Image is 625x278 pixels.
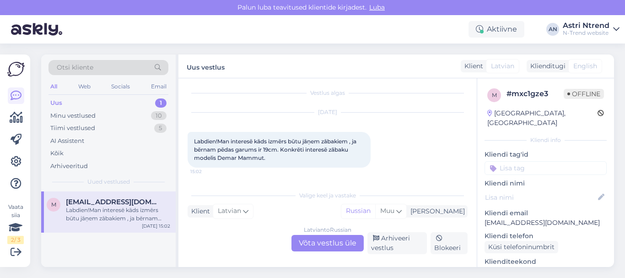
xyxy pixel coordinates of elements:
span: Luba [366,3,388,11]
div: Klient [461,61,483,71]
div: Email [149,81,168,93]
div: [PERSON_NAME] [407,207,465,216]
div: All [48,81,59,93]
p: [EMAIL_ADDRESS][DOMAIN_NAME] [485,218,607,228]
div: Vestlus algas [188,89,468,97]
div: # mxc1gze3 [506,88,564,99]
div: Blokeeri [431,232,468,254]
div: [GEOGRAPHIC_DATA], [GEOGRAPHIC_DATA] [487,109,598,128]
img: Askly Logo [7,62,25,76]
span: English [573,61,597,71]
p: Kliendi tag'id [485,150,607,159]
div: 10 [151,111,167,120]
span: Offline [564,89,604,99]
span: m [51,201,56,208]
div: Tiimi vestlused [50,124,95,133]
div: Valige keel ja vastake [188,191,468,200]
span: 15:02 [190,168,225,175]
span: Uued vestlused [87,178,130,186]
div: Vaata siia [7,203,24,244]
label: Uus vestlus [187,60,225,72]
div: Astri Ntrend [563,22,609,29]
div: Labdien!Man interesē kāds izmērs būtu jāņem zābakiem , ja bērnam pēdas garums ir 19cm. Konkrēti i... [66,206,170,223]
div: [DATE] 15:02 [142,223,170,229]
div: Kõik [50,149,64,158]
div: Arhiveeri vestlus [367,232,427,254]
div: Küsi telefoninumbrit [485,241,558,253]
div: Aktiivne [469,21,524,38]
div: Web [76,81,92,93]
input: Lisa tag [485,161,607,175]
div: Socials [109,81,132,93]
span: Muu [380,207,394,215]
span: Latvian [491,61,514,71]
p: Kliendi email [485,208,607,218]
span: makonena@inbox.lv [66,198,161,206]
a: Astri NtrendN-Trend website [563,22,620,37]
p: Kliendi telefon [485,231,607,241]
div: Klient [188,207,210,216]
div: Latvian to Russian [304,226,351,234]
span: m [492,92,497,98]
div: Klienditugi [527,61,566,71]
div: [DATE] [188,108,468,116]
input: Lisa nimi [485,192,596,202]
p: Kliendi nimi [485,179,607,188]
div: Kliendi info [485,136,607,144]
div: 1 [155,98,167,108]
div: Arhiveeritud [50,162,88,171]
div: 5 [154,124,167,133]
div: N-Trend website [563,29,609,37]
div: Minu vestlused [50,111,96,120]
span: Latvian [218,206,241,216]
span: Labdien!Man interesē kāds izmērs būtu jāņem zābakiem , ja bērnam pēdas garums ir 19cm. Konkrēti i... [194,138,358,161]
div: AN [546,23,559,36]
div: Uus [50,98,62,108]
span: Otsi kliente [57,63,93,72]
div: Russian [341,204,375,218]
div: Võta vestlus üle [291,235,364,251]
p: Klienditeekond [485,257,607,267]
div: AI Assistent [50,136,84,146]
div: 2 / 3 [7,236,24,244]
